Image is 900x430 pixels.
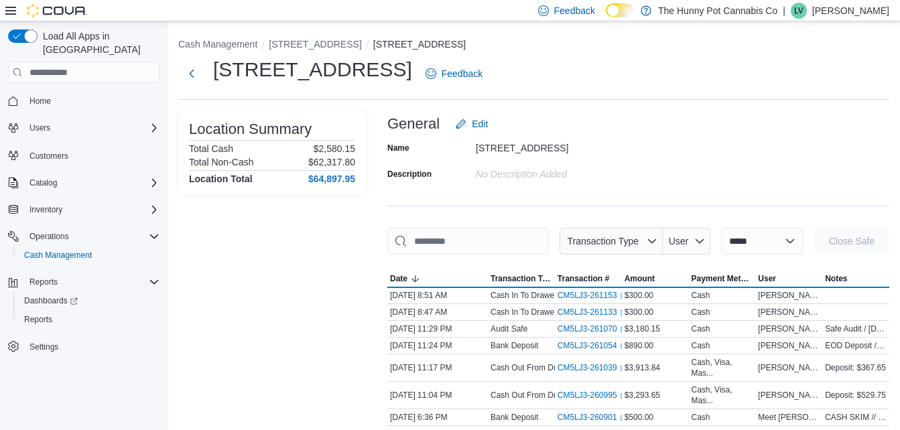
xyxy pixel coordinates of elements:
span: Load All Apps in [GEOGRAPHIC_DATA] [38,29,159,56]
h3: Location Summary [189,121,312,137]
button: Transaction Type [560,228,663,255]
h6: Total Cash [189,143,233,154]
svg: External link [620,342,628,350]
label: Description [387,169,432,180]
a: Customers [24,148,74,164]
span: Meet [PERSON_NAME] [758,412,820,423]
span: EOD Deposit / [DATE] / Cash 1 & Cash 2 50 x 5 20 x 26 10 x 2 5 x 20 [825,340,887,351]
span: Catalog [29,177,57,188]
span: Reports [24,314,52,325]
span: $890.00 [625,340,653,351]
span: Close Safe [829,234,875,248]
span: $3,913.84 [625,362,660,373]
span: Deposit: $367.65 [825,362,886,373]
div: Cash [691,340,710,351]
div: Laura Vale [791,3,807,19]
span: Edit [472,117,488,131]
p: Cash Out From Drawer (Cash 1) [491,390,606,401]
span: [PERSON_NAME] [758,390,820,401]
div: No Description added [476,163,655,180]
h4: $64,897.95 [308,173,355,184]
span: Settings [24,338,159,355]
span: [PERSON_NAME] [758,340,820,351]
span: Feedback [554,4,595,17]
a: CM5LJ3-260995External link [558,390,628,401]
div: [DATE] 11:04 PM [387,387,488,403]
nav: An example of EuiBreadcrumbs [178,38,889,54]
p: Cash In To Drawer (Cash 2) [491,307,590,317]
div: Cash, Visa, Mas... [691,384,753,406]
button: Operations [24,228,74,244]
div: Cash [691,412,710,423]
span: User [758,273,776,284]
span: Reports [24,274,159,290]
p: The Hunny Pot Cannabis Co [658,3,777,19]
span: Users [29,123,50,133]
img: Cova [27,4,87,17]
span: Cash Management [19,247,159,263]
a: Dashboards [19,293,83,309]
h4: Location Total [189,173,253,184]
button: Cash Management [178,39,257,50]
button: [STREET_ADDRESS] [269,39,361,50]
div: [DATE] 11:29 PM [387,321,488,337]
a: Cash Management [19,247,97,263]
span: [PERSON_NAME] [758,362,820,373]
span: Dashboards [24,295,78,306]
svg: External link [620,364,628,372]
a: CM5LJ3-261133External link [558,307,628,317]
span: [PERSON_NAME] [758,290,820,301]
button: Inventory [3,200,165,219]
button: Cash Management [13,246,165,265]
span: $300.00 [625,290,653,301]
h1: [STREET_ADDRESS] [213,56,412,83]
span: Inventory [24,202,159,218]
button: Reports [3,273,165,291]
a: Home [24,93,56,109]
button: Edit [450,111,493,137]
span: Date [390,273,407,284]
a: CM5LJ3-261070External link [558,324,628,334]
button: User [663,228,710,255]
span: Catalog [24,175,159,191]
a: Settings [24,339,64,355]
span: $3,293.65 [625,390,660,401]
p: Bank Deposit [491,412,538,423]
span: Operations [24,228,159,244]
h6: Total Non-Cash [189,157,254,167]
span: Deposit: $529.75 [825,390,886,401]
button: Catalog [24,175,62,191]
a: Feedback [420,60,488,87]
button: Date [387,271,488,287]
span: Reports [19,311,159,328]
button: Inventory [24,202,68,218]
span: $3,180.15 [625,324,660,334]
span: CASH SKIM // [DATE] //Cash 2 $100 x 4 $50 x 1 $20 x 2 $10 x 1 [825,412,887,423]
a: Reports [19,311,58,328]
span: Safe Audit / [DATE] / [PERSON_NAME] [GEOGRAPHIC_DATA] [825,324,887,334]
p: $62,317.80 [308,157,355,167]
input: This is a search bar. As you type, the results lower in the page will automatically filter. [387,228,549,255]
button: Operations [3,227,165,246]
div: Cash [691,307,710,317]
button: Catalog [3,173,165,192]
span: Customers [24,147,159,163]
div: [DATE] 11:17 PM [387,360,488,376]
p: Cash Out From Drawer (Cash 2) [491,362,606,373]
span: Notes [825,273,847,284]
span: Settings [29,342,58,352]
button: [STREET_ADDRESS] [373,39,466,50]
button: Next [178,60,205,87]
button: Notes [822,271,889,287]
span: Home [29,96,51,106]
span: Inventory [29,204,62,215]
span: [PERSON_NAME] [758,324,820,334]
span: Transaction Type [567,236,639,246]
span: Dark Mode [606,17,606,18]
button: Close Safe [814,228,889,255]
svg: External link [620,414,628,422]
span: User [669,236,689,246]
h3: General [387,116,440,132]
p: $2,580.15 [314,143,355,154]
span: $300.00 [625,307,653,317]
